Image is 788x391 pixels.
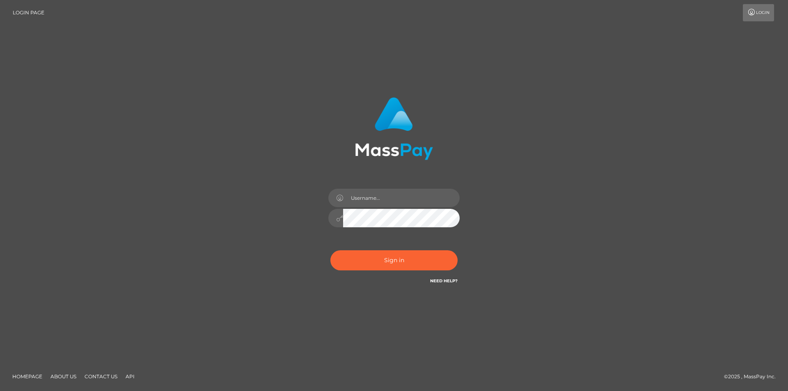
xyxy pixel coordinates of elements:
a: Login Page [13,4,44,21]
a: Need Help? [430,278,458,284]
a: Homepage [9,370,46,383]
a: About Us [47,370,80,383]
input: Username... [343,189,460,207]
a: Login [743,4,774,21]
img: MassPay Login [355,97,433,160]
a: Contact Us [81,370,121,383]
a: API [122,370,138,383]
button: Sign in [330,250,458,270]
div: © 2025 , MassPay Inc. [724,372,782,381]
